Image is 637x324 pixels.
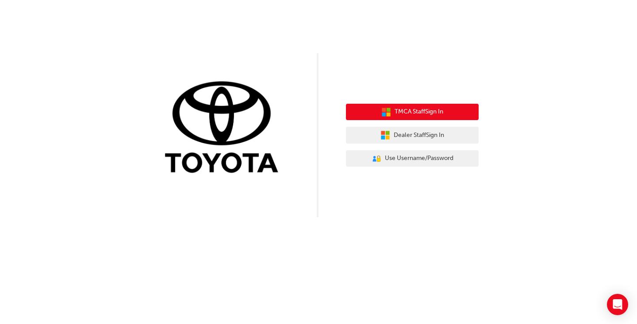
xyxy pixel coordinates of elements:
button: Dealer StaffSign In [346,127,479,144]
button: TMCA StaffSign In [346,104,479,121]
span: Dealer Staff Sign In [394,130,444,141]
span: TMCA Staff Sign In [395,107,443,117]
img: Trak [158,79,291,177]
button: Use Username/Password [346,150,479,167]
div: Open Intercom Messenger [607,294,628,315]
span: Use Username/Password [385,153,453,164]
